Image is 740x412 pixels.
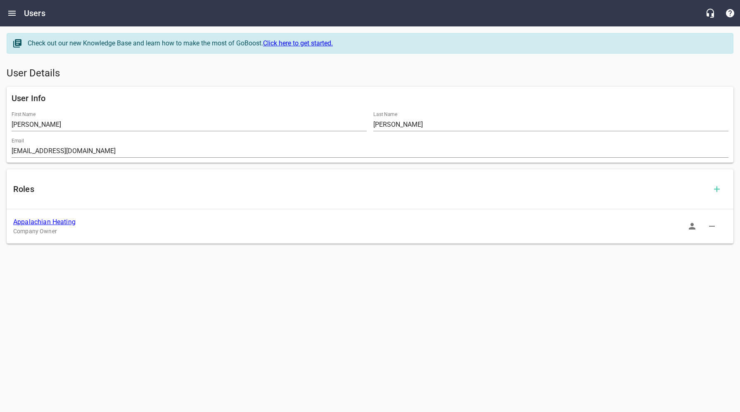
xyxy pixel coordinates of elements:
[24,7,45,20] h6: Users
[12,92,728,105] h6: User Info
[682,216,702,236] button: Sign In as Role
[2,3,22,23] button: Open drawer
[13,182,707,196] h6: Roles
[12,138,24,143] label: Email
[13,227,714,236] p: Company Owner
[28,38,725,48] div: Check out our new Knowledge Base and learn how to make the most of GoBoost.
[7,67,733,80] h5: User Details
[263,39,333,47] a: Click here to get started.
[373,112,397,117] label: Last Name
[13,218,76,226] a: Appalachian Heating
[720,3,740,23] button: Support Portal
[700,3,720,23] button: Live Chat
[12,112,36,117] label: First Name
[702,216,722,236] button: Delete Role
[707,179,727,199] button: Add Role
